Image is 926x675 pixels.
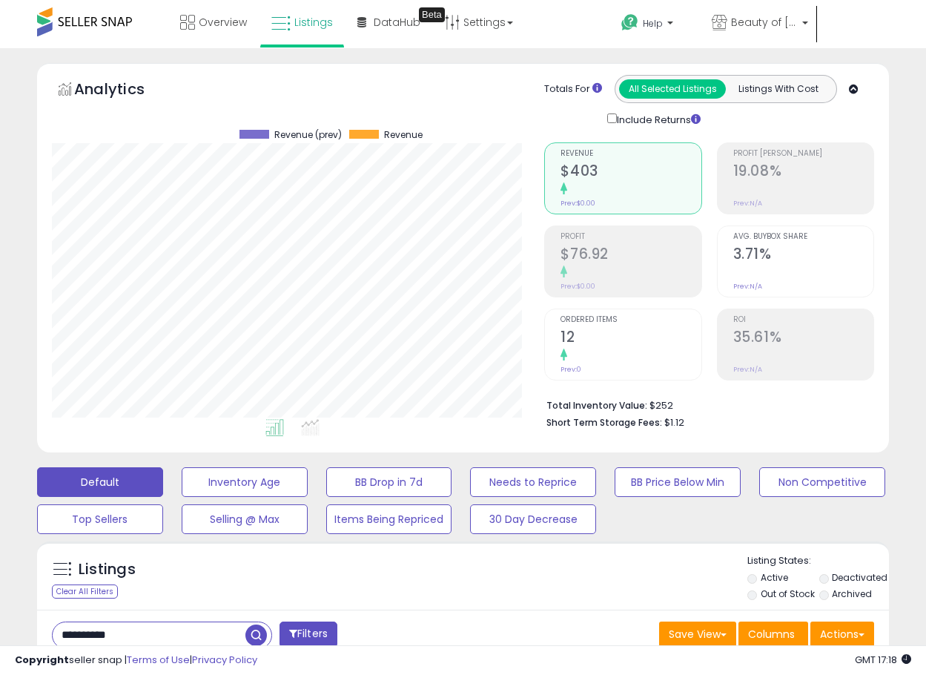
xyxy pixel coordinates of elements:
label: Active [761,571,788,584]
p: Listing States: [747,554,889,568]
a: Terms of Use [127,653,190,667]
small: Prev: N/A [733,365,762,374]
small: Prev: $0.00 [560,199,595,208]
span: Overview [199,15,247,30]
h5: Listings [79,559,136,580]
span: Avg. Buybox Share [733,233,873,241]
small: Prev: $0.00 [560,282,595,291]
div: Tooltip anchor [419,7,445,22]
small: Prev: 0 [560,365,581,374]
b: Total Inventory Value: [546,399,647,412]
button: Save View [659,622,736,647]
label: Archived [832,587,872,600]
span: Help [643,17,663,30]
span: Profit [560,233,701,241]
h2: 3.71% [733,246,873,266]
span: 2025-09-15 17:18 GMT [855,653,911,667]
div: Include Returns [596,111,718,128]
a: Privacy Policy [192,653,257,667]
button: Columns [738,622,808,647]
span: Ordered Items [560,316,701,324]
h2: 12 [560,329,701,349]
div: seller snap | | [15,653,257,668]
h2: $403 [560,162,701,182]
span: ROI [733,316,873,324]
small: Prev: N/A [733,282,762,291]
button: Inventory Age [182,467,308,497]
button: All Selected Listings [619,79,726,99]
button: BB Drop in 7d [326,467,452,497]
li: $252 [546,395,863,413]
button: 30 Day Decrease [470,504,596,534]
button: Items Being Repriced [326,504,452,534]
button: Listings With Cost [725,79,832,99]
span: Columns [748,627,795,642]
span: Profit [PERSON_NAME] [733,150,873,158]
button: Non Competitive [759,467,885,497]
button: Top Sellers [37,504,163,534]
label: Out of Stock [761,587,815,600]
span: Revenue (prev) [274,130,342,140]
span: Revenue [384,130,423,140]
button: Actions [810,622,874,647]
span: DataHub [374,15,420,30]
button: Needs to Reprice [470,467,596,497]
button: Default [37,467,163,497]
span: Beauty of [GEOGRAPHIC_DATA] [731,15,798,30]
label: Deactivated [832,571,887,584]
button: BB Price Below Min [615,467,741,497]
strong: Copyright [15,653,69,667]
button: Selling @ Max [182,504,308,534]
a: Help [609,2,698,48]
h5: Analytics [74,79,173,103]
h2: $76.92 [560,246,701,266]
b: Short Term Storage Fees: [546,416,662,429]
h2: 35.61% [733,329,873,349]
span: Listings [294,15,333,30]
i: Get Help [621,13,639,32]
span: $1.12 [664,415,684,429]
div: Clear All Filters [52,585,118,599]
button: Filters [280,622,337,648]
small: Prev: N/A [733,199,762,208]
div: Totals For [544,82,602,96]
span: Revenue [560,150,701,158]
h2: 19.08% [733,162,873,182]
